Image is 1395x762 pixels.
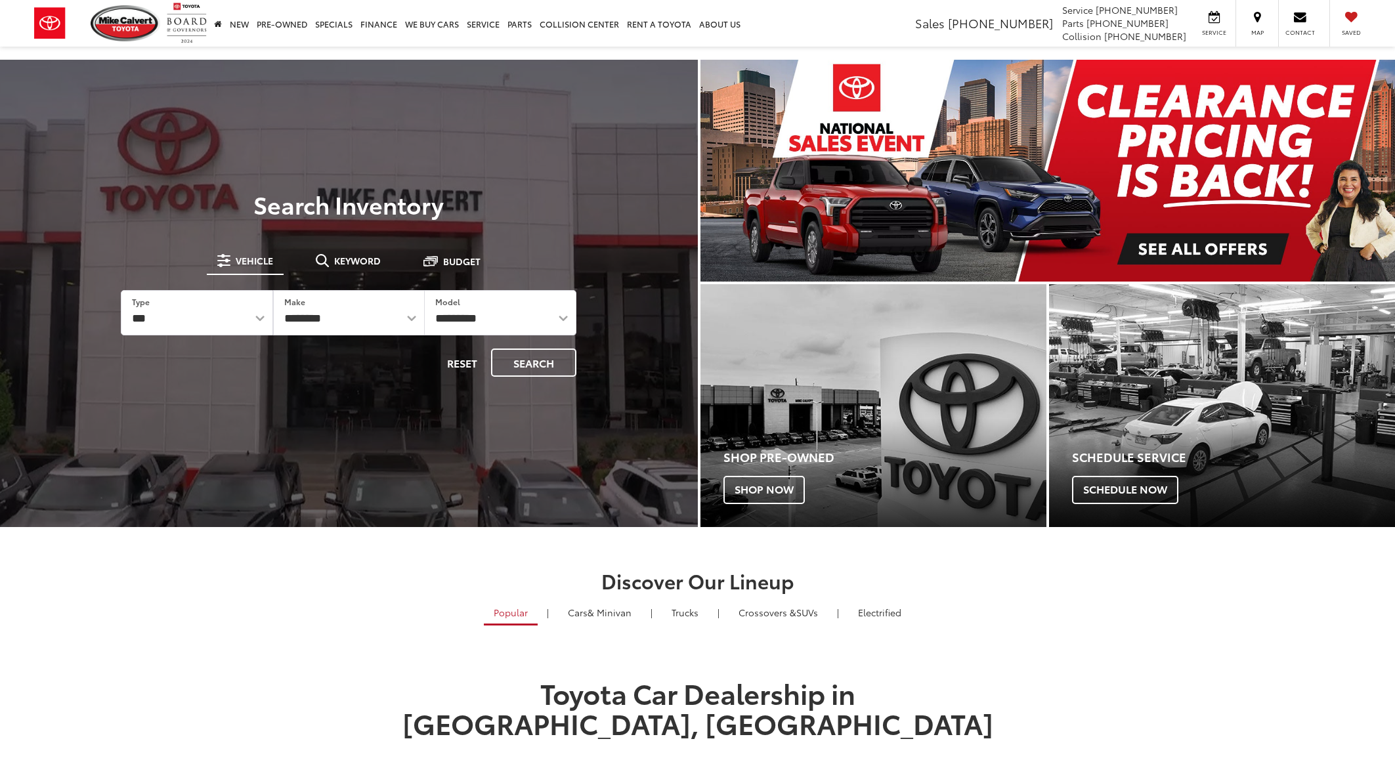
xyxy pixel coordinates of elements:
h3: Search Inventory [55,191,643,217]
a: Trucks [662,601,708,624]
img: Mike Calvert Toyota [91,5,160,41]
li: | [647,606,656,619]
a: SUVs [729,601,828,624]
li: | [714,606,723,619]
li: | [834,606,842,619]
span: Sales [915,14,945,32]
span: Collision [1062,30,1102,43]
span: [PHONE_NUMBER] [1086,16,1169,30]
span: Saved [1337,28,1365,37]
li: | [544,606,552,619]
h2: Discover Our Lineup [235,570,1161,591]
span: Map [1243,28,1272,37]
h4: Schedule Service [1072,451,1395,464]
label: Model [435,296,460,307]
span: [PHONE_NUMBER] [1104,30,1186,43]
span: [PHONE_NUMBER] [948,14,1053,32]
span: Schedule Now [1072,476,1178,503]
label: Type [132,296,150,307]
span: [PHONE_NUMBER] [1096,3,1178,16]
div: Toyota [700,284,1046,526]
span: Crossovers & [739,606,796,619]
span: Service [1062,3,1093,16]
span: Contact [1285,28,1315,37]
span: Vehicle [236,256,273,265]
h4: Shop Pre-Owned [723,451,1046,464]
a: Shop Pre-Owned Shop Now [700,284,1046,526]
span: Parts [1062,16,1084,30]
span: & Minivan [588,606,632,619]
a: Popular [484,601,538,625]
button: Reset [436,349,488,377]
a: Cars [558,601,641,624]
div: Toyota [1049,284,1395,526]
a: Electrified [848,601,911,624]
label: Make [284,296,305,307]
span: Shop Now [723,476,805,503]
span: Service [1199,28,1229,37]
span: Budget [443,257,481,266]
button: Search [491,349,576,377]
a: Schedule Service Schedule Now [1049,284,1395,526]
span: Keyword [334,256,381,265]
